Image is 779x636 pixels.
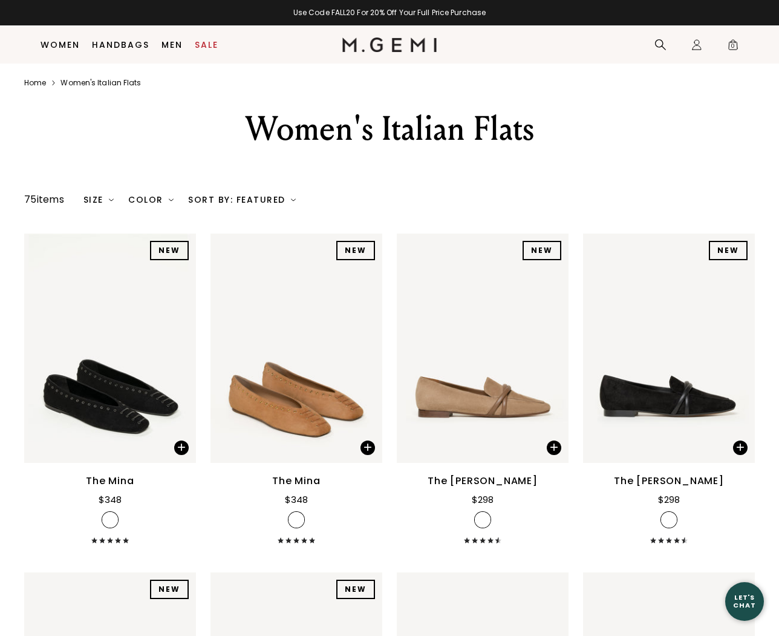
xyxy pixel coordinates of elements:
[86,474,134,488] div: The Mina
[583,234,755,543] a: The [PERSON_NAME]$298
[210,234,382,543] a: The Mina$348
[188,195,296,205] div: Sort By: Featured
[109,197,114,202] img: chevron-down.svg
[24,192,64,207] div: 75 items
[336,580,375,599] div: NEW
[128,195,174,205] div: Color
[161,40,183,50] a: Men
[709,241,748,260] div: NEW
[583,234,755,463] img: The Brenda
[24,78,46,88] a: Home
[103,513,117,526] img: v_7387698167867_SWATCH_50x.jpg
[472,493,494,507] div: $298
[150,241,189,260] div: NEW
[285,493,308,507] div: $348
[99,493,122,507] div: $348
[92,40,149,50] a: Handbags
[397,234,569,543] a: The [PERSON_NAME]$298
[83,195,114,205] div: Size
[291,197,296,202] img: chevron-down.svg
[614,474,724,488] div: The [PERSON_NAME]
[24,234,196,463] img: The Mina
[658,493,680,507] div: $298
[169,197,174,202] img: chevron-down.svg
[165,107,614,151] div: Women's Italian Flats
[272,474,320,488] div: The Mina
[336,241,375,260] div: NEW
[24,234,196,543] a: The Mina$348
[41,40,80,50] a: Women
[662,513,676,526] img: v_7396490084411_SWATCH_50x.jpg
[150,580,189,599] div: NEW
[476,513,489,526] img: v_7396490182715_SWATCH_50x.jpg
[523,241,561,260] div: NEW
[195,40,218,50] a: Sale
[727,41,739,53] span: 0
[210,234,382,463] img: The Mina
[290,513,303,526] img: v_7387698102331_SWATCH_50x.jpg
[428,474,538,488] div: The [PERSON_NAME]
[60,78,141,88] a: Women's italian flats
[397,234,569,463] img: The Brenda
[725,594,764,609] div: Let's Chat
[342,38,437,52] img: M.Gemi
